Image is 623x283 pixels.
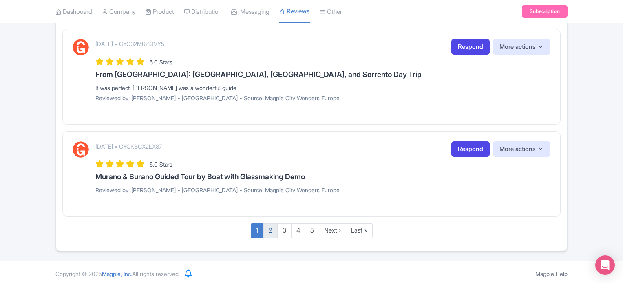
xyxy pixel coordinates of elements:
[51,270,185,278] div: Copyright © 2025 All rights reserved.
[251,223,264,238] a: 1
[451,39,490,55] a: Respond
[535,270,568,277] a: Magpie Help
[146,0,174,23] a: Product
[95,142,162,151] p: [DATE] • GYGKBGX2LX37
[346,223,373,238] a: Last »
[184,0,221,23] a: Distribution
[95,83,550,92] div: It was perfect, [PERSON_NAME] was a wonderful guide
[595,255,615,275] div: Open Intercom Messenger
[451,141,490,157] a: Respond
[95,70,550,79] h3: From [GEOGRAPHIC_DATA]: [GEOGRAPHIC_DATA], [GEOGRAPHIC_DATA], and Sorrento Day Trip
[102,270,132,277] span: Magpie, Inc.
[150,161,172,168] span: 5.0 Stars
[95,186,550,194] p: Reviewed by: [PERSON_NAME] • [GEOGRAPHIC_DATA] • Source: Magpie City Wonders Europe
[522,5,568,18] a: Subscription
[493,39,550,55] button: More actions
[95,94,550,102] p: Reviewed by: [PERSON_NAME] • [GEOGRAPHIC_DATA] • Source: Magpie City Wonders Europe
[102,0,136,23] a: Company
[263,223,278,238] a: 2
[95,173,550,181] h3: Murano & Burano Guided Tour by Boat with Glassmaking Demo
[55,0,92,23] a: Dashboard
[73,141,89,158] img: GetYourGuide Logo
[231,0,270,23] a: Messaging
[95,39,164,48] p: [DATE] • GYG32MRZQVY5
[73,39,89,55] img: GetYourGuide Logo
[277,223,292,238] a: 3
[320,0,342,23] a: Other
[493,141,550,157] button: More actions
[150,59,172,66] span: 5.0 Stars
[305,223,319,238] a: 5
[319,223,346,238] a: Next ›
[291,223,305,238] a: 4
